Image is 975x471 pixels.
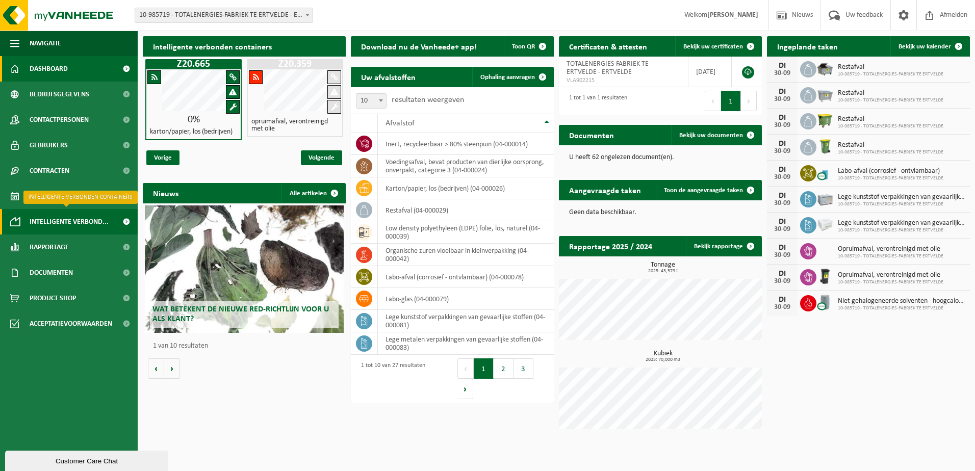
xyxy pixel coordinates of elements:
span: Niet gehalogeneerde solventen - hoogcalorisch in 200lt-vat [838,297,965,305]
h3: Kubiek [564,350,762,362]
h4: opruimafval, verontreinigd met olie [251,118,339,133]
span: 10-985719 - TOTALENERGIES-FABRIEK TE ERTVELDE [838,175,943,181]
div: 30-09 [772,174,792,181]
div: 1 tot 10 van 27 resultaten [356,357,425,400]
td: low density polyethyleen (LDPE) folie, los, naturel (04-000039) [378,221,554,244]
td: organische zuren vloeibaar in kleinverpakking (04-000042) [378,244,554,266]
button: 2 [494,358,514,379]
img: WB-2500-GAL-GY-01 [816,86,834,103]
img: PB-LB-0680-HPE-GY-11 [816,190,834,207]
span: Ophaling aanvragen [480,74,535,81]
div: 30-09 [772,252,792,259]
span: Opruimafval, verontreinigd met olie [838,271,943,279]
span: 10-985719 - TOTALENERGIES-FABRIEK TE ERTVELDE [838,253,943,259]
div: DI [772,166,792,174]
button: Previous [705,91,721,111]
h2: Download nu de Vanheede+ app! [351,36,487,56]
span: Lege kunststof verpakkingen van gevaarlijke stoffen [838,219,965,227]
button: Next [457,379,473,399]
span: Acceptatievoorwaarden [30,311,112,336]
span: Vorige [146,150,179,165]
iframe: chat widget [5,449,170,471]
h2: Uw afvalstoffen [351,67,426,87]
span: Labo-afval (corrosief - ontvlambaar) [838,167,943,175]
a: Toon de aangevraagde taken [656,180,761,200]
a: Bekijk uw certificaten [675,36,761,57]
div: DI [772,88,792,96]
span: Bedrijfsgegevens [30,82,89,107]
div: DI [772,114,792,122]
span: TOTALENERGIES-FABRIEK TE ERTVELDE - ERTVELDE [567,60,649,76]
button: Next [741,91,757,111]
div: 30-09 [772,70,792,77]
td: karton/papier, los (bedrijven) (04-000026) [378,177,554,199]
div: DI [772,270,792,278]
h2: Nieuws [143,183,189,203]
span: Product Shop [30,285,76,311]
h1: Z20.359 [249,59,341,69]
a: Wat betekent de nieuwe RED-richtlijn voor u als klant? [145,205,344,333]
td: labo-glas (04-000079) [378,288,554,310]
span: Restafval [838,89,943,97]
h2: Rapportage 2025 / 2024 [559,236,662,256]
span: Contactpersonen [30,107,89,133]
span: 10-985719 - TOTALENERGIES-FABRIEK TE ERTVELDE [838,149,943,155]
span: Afvalstof [386,119,415,127]
button: Vorige [148,358,164,379]
span: Intelligente verbond... [30,209,109,234]
span: 10-985719 - TOTALENERGIES-FABRIEK TE ERTVELDE [838,305,965,311]
td: voedingsafval, bevat producten van dierlijke oorsprong, onverpakt, categorie 3 (04-000024) [378,155,554,177]
a: Bekijk uw kalender [890,36,969,57]
span: Documenten [30,260,73,285]
span: 10-985719 - TOTALENERGIES-FABRIEK TE ERTVELDE - ERTVELDE [135,8,313,23]
span: Toon QR [512,43,535,50]
div: 30-09 [772,148,792,155]
strong: [PERSON_NAME] [707,11,758,19]
button: Previous [457,358,474,379]
span: Navigatie [30,31,61,56]
span: Bekijk uw documenten [679,132,743,139]
img: WB-1100-HPE-GN-50 [816,112,834,129]
div: DI [772,192,792,200]
span: 10-985719 - TOTALENERGIES-FABRIEK TE ERTVELDE [838,227,965,233]
a: Ophaling aanvragen [472,67,553,87]
h3: Tonnage [564,261,762,274]
div: 30-09 [772,226,792,233]
h2: Documenten [559,125,624,145]
div: 1 tot 1 van 1 resultaten [564,90,627,112]
span: Wat betekent de nieuwe RED-richtlijn voor u als klant? [152,305,329,323]
span: Restafval [838,115,943,123]
h1: Z20.665 [148,59,239,69]
img: WB-5000-GAL-GY-01 [816,60,834,77]
span: Bekijk uw certificaten [683,43,743,50]
span: Restafval [838,141,943,149]
p: U heeft 62 ongelezen document(en). [569,154,752,161]
div: 30-09 [772,122,792,129]
div: DI [772,62,792,70]
h4: karton/papier, los (bedrijven) [150,128,233,136]
h2: Ingeplande taken [767,36,848,56]
label: resultaten weergeven [392,96,464,104]
button: Toon QR [504,36,553,57]
span: Dashboard [30,56,68,82]
img: WB-0240-HPE-BK-01 [816,268,834,285]
h2: Aangevraagde taken [559,180,651,200]
td: lege metalen verpakkingen van gevaarlijke stoffen (04-000083) [378,332,554,355]
div: DI [772,244,792,252]
span: 10-985719 - TOTALENERGIES-FABRIEK TE ERTVELDE [838,97,943,103]
h2: Certificaten & attesten [559,36,657,56]
img: PB-LB-0680-HPE-GY-02 [816,216,834,233]
p: 1 van 10 resultaten [153,343,341,350]
span: Gebruikers [30,133,68,158]
span: Bekijk uw kalender [899,43,951,50]
td: restafval (04-000029) [378,199,554,221]
span: VLA902215 [567,76,680,85]
span: Contracten [30,158,69,184]
span: 10-985719 - TOTALENERGIES-FABRIEK TE ERTVELDE [838,71,943,77]
a: Bekijk rapportage [686,236,761,256]
td: labo-afval (corrosief - ontvlambaar) (04-000078) [378,266,554,288]
span: Opruimafval, verontreinigd met olie [838,245,943,253]
span: 10-985719 - TOTALENERGIES-FABRIEK TE ERTVELDE [838,201,965,207]
span: 10 [356,94,386,108]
